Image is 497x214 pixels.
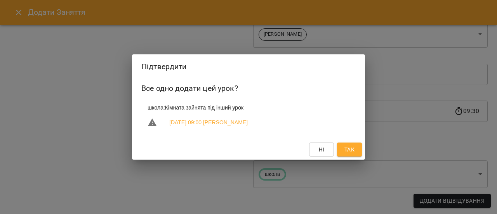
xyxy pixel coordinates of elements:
[141,61,356,73] h2: Підтвердити
[141,82,356,94] h6: Все одно додати цей урок?
[141,101,356,115] li: школа : Кімната зайнята під інший урок
[309,143,334,157] button: Ні
[319,145,325,154] span: Ні
[169,118,248,126] a: [DATE] 09:00 [PERSON_NAME]
[344,145,355,154] span: Так
[337,143,362,157] button: Так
